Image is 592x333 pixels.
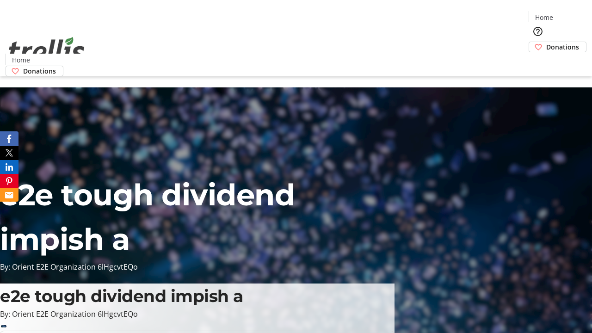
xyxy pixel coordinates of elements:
[12,55,30,65] span: Home
[529,12,559,22] a: Home
[23,66,56,76] span: Donations
[6,27,88,73] img: Orient E2E Organization 6lHgcvtEQo's Logo
[529,42,586,52] a: Donations
[529,52,547,71] button: Cart
[6,66,63,76] a: Donations
[546,42,579,52] span: Donations
[535,12,553,22] span: Home
[529,22,547,41] button: Help
[6,55,36,65] a: Home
